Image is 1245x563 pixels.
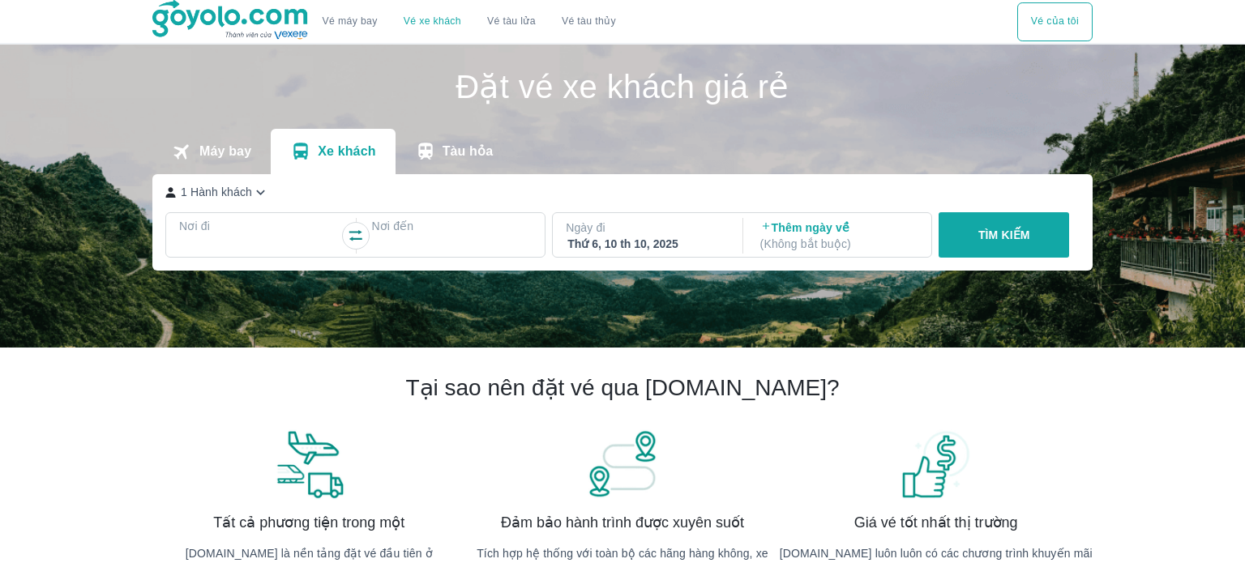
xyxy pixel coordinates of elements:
[165,184,269,201] button: 1 Hành khách
[371,218,532,234] p: Nơi đến
[1017,2,1093,41] button: Vé của tôi
[213,513,404,532] span: Tất cả phương tiện trong một
[760,220,918,252] p: Thêm ngày về
[549,2,629,41] button: Vé tàu thủy
[318,143,375,160] p: Xe khách
[900,429,973,500] img: banner
[310,2,629,41] div: choose transportation mode
[567,236,725,252] div: Thứ 6, 10 th 10, 2025
[854,513,1018,532] span: Giá vé tốt nhất thị trường
[586,429,659,500] img: banner
[199,143,251,160] p: Máy bay
[404,15,461,28] a: Vé xe khách
[566,220,726,236] p: Ngày đi
[272,429,345,500] img: banner
[443,143,494,160] p: Tàu hỏa
[179,218,340,234] p: Nơi đi
[323,15,378,28] a: Vé máy bay
[181,184,252,200] p: 1 Hành khách
[501,513,744,532] span: Đảm bảo hành trình được xuyên suốt
[152,70,1093,103] h1: Đặt vé xe khách giá rẻ
[1017,2,1093,41] div: choose transportation mode
[152,129,512,174] div: transportation tabs
[760,236,918,252] p: ( Không bắt buộc )
[474,2,549,41] a: Vé tàu lửa
[405,373,839,403] h2: Tại sao nên đặt vé qua [DOMAIN_NAME]?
